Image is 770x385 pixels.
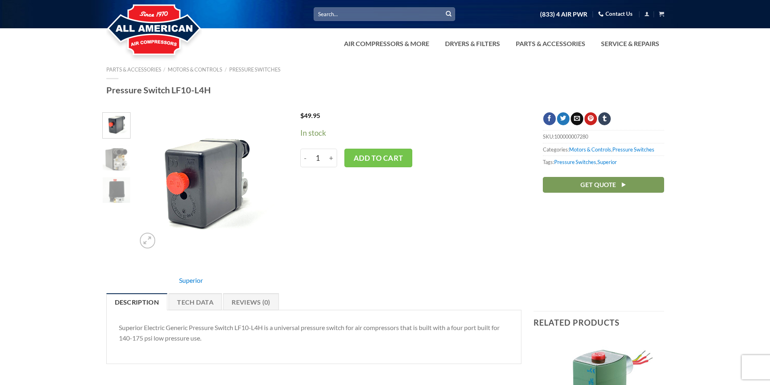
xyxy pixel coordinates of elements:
span: 100000007280 [554,133,588,140]
a: Share on Tumblr [598,112,611,125]
button: Submit [443,8,455,20]
span: Tags: , [543,156,664,168]
input: - [300,149,310,167]
button: Add to cart [344,149,412,167]
a: Get Quote [543,177,664,193]
input: Product quantity [310,149,325,167]
span: / [225,66,227,73]
a: Pressure Switches [229,66,281,73]
span: / [163,66,165,73]
span: Categories: , [543,143,664,156]
a: Air Compressors & More [339,36,434,52]
a: Description [106,293,168,310]
bdi: 49.95 [300,112,320,119]
img: Pressure Switch LF10-L4H [136,112,276,252]
a: Dryers & Filters [440,36,505,52]
a: Contact Us [598,8,633,20]
a: (833) 4 AIR PWR [540,7,587,21]
a: Parts & Accessories [106,66,161,73]
p: In stock [300,127,519,139]
input: Search… [314,7,455,21]
a: Motors & Controls [168,66,222,73]
a: Pressure Switches [554,159,596,165]
a: Motors & Controls [569,146,611,153]
a: Pin on Pinterest [584,112,597,125]
a: Pressure Switches [612,146,654,153]
h3: Related products [534,311,664,333]
a: Superior [179,276,203,284]
img: Pressure Switch LF10-L4H [103,177,130,205]
img: Pressure Switch LF10-L4H [103,145,130,173]
a: Login [644,9,650,19]
a: Reviews (0) [223,293,279,310]
a: Parts & Accessories [511,36,590,52]
span: Get Quote [580,180,616,190]
img: Pressure Switch LF10-L4H [103,111,130,138]
a: Superior [597,159,617,165]
a: Share on Facebook [543,112,556,125]
input: + [325,149,337,167]
a: Service & Repairs [596,36,664,52]
h1: Pressure Switch LF10-L4H [106,84,664,96]
a: Email to a Friend [571,112,583,125]
span: $ [300,112,304,119]
p: Superior Electric Generic Pressure Switch LF10-L4H is a universal pressure switch for air compres... [119,322,509,343]
a: Tech Data [169,293,222,310]
span: SKU: [543,130,664,143]
a: Share on Twitter [557,112,570,125]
